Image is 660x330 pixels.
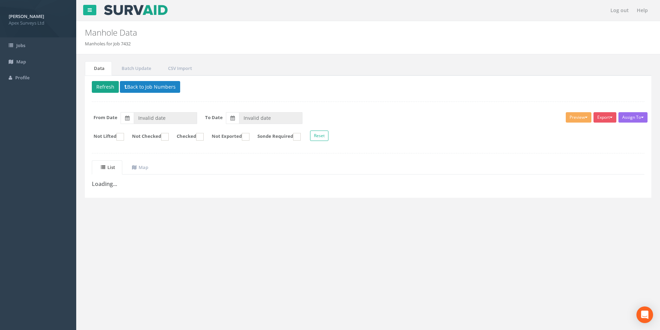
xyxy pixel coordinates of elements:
[85,28,555,37] h2: Manhole Data
[250,133,301,141] label: Sonde Required
[9,20,68,26] span: Apex Surveys Ltd
[120,81,180,93] button: Back to Job Numbers
[15,74,29,81] span: Profile
[85,61,112,75] a: Data
[94,114,117,121] label: From Date
[16,59,26,65] span: Map
[132,164,148,170] uib-tab-heading: Map
[92,181,644,187] h3: Loading...
[113,61,158,75] a: Batch Update
[205,114,223,121] label: To Date
[123,160,156,175] a: Map
[101,164,115,170] uib-tab-heading: List
[310,131,328,141] button: Reset
[85,41,131,47] li: Manholes for Job 7432
[125,133,169,141] label: Not Checked
[205,133,249,141] label: Not Exported
[593,112,616,123] button: Export
[9,13,44,19] strong: [PERSON_NAME]
[92,81,119,93] button: Refresh
[134,112,197,124] input: From Date
[566,112,591,123] button: Preview
[170,133,204,141] label: Checked
[16,42,25,48] span: Jobs
[239,112,302,124] input: To Date
[92,160,122,175] a: List
[9,11,68,26] a: [PERSON_NAME] Apex Surveys Ltd
[87,133,124,141] label: Not Lifted
[618,112,648,123] button: Assign To
[159,61,199,75] a: CSV Import
[636,306,653,323] div: Open Intercom Messenger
